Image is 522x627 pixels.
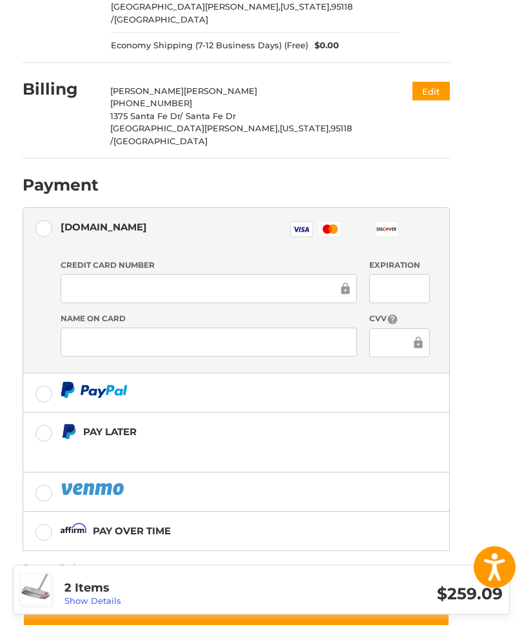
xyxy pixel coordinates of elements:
div: Pay Later [83,422,330,443]
span: / Santa Fe Dr [180,111,236,122]
span: 95118 / [110,124,352,147]
span: [GEOGRAPHIC_DATA] [114,15,208,25]
img: Affirm icon [61,523,86,539]
a: Show Details [64,595,121,606]
div: Pay over time [93,521,171,542]
span: [PERSON_NAME] [110,86,184,97]
span: [GEOGRAPHIC_DATA][PERSON_NAME], [110,124,280,134]
h3: 2 Items [64,581,284,595]
span: [GEOGRAPHIC_DATA] [113,136,208,147]
span: 1375 Santa Fe Dr [110,111,180,122]
label: CVV [369,313,430,326]
button: Edit [412,82,450,101]
img: PayPal icon [61,382,128,398]
div: [DOMAIN_NAME] [61,217,147,238]
span: [US_STATE], [280,2,331,12]
h3: $259.09 [284,584,503,604]
label: Name on Card [61,313,357,325]
span: $0.00 [308,40,339,53]
h2: Billing [23,80,98,100]
h2: Payment [23,176,99,196]
label: Credit Card Number [61,260,357,272]
span: [PHONE_NUMBER] [110,98,192,109]
span: [PERSON_NAME] [184,86,257,97]
img: PayPal icon [61,482,126,498]
span: [US_STATE], [280,124,331,134]
span: [GEOGRAPHIC_DATA][PERSON_NAME], [111,2,280,12]
span: Economy Shipping (7-12 Business Days) (Free) [111,40,308,53]
a: Coupon Code [23,563,81,573]
img: Pay Later icon [61,424,77,440]
label: Expiration [369,260,430,272]
img: Evnroll ER2CS Center Shaft Mid Blade Putter [20,574,51,605]
iframe: PayPal Message 1 [61,445,330,457]
span: 95118 / [111,2,353,25]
